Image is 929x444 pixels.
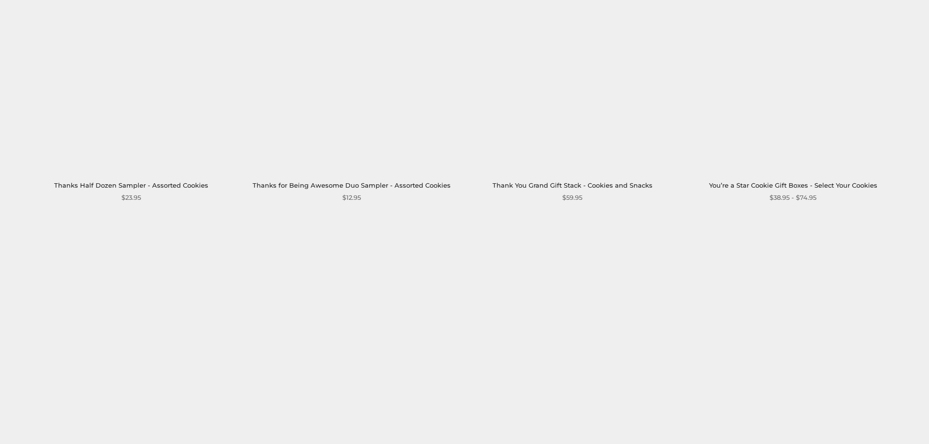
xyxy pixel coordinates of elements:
[121,193,141,203] span: $23.95
[470,227,675,433] a: Thanks for Being Awesome Cookie Gift Boxes - Assorted Cookies
[54,181,208,189] a: Thanks Half Dozen Sampler - Assorted Cookies
[253,181,451,189] a: Thanks for Being Awesome Duo Sampler - Assorted Cookies
[342,193,361,203] span: $12.95
[709,181,877,189] a: You’re a Star Cookie Gift Boxes - Select Your Cookies
[770,193,816,203] span: $38.95 - $74.95
[249,227,455,433] a: Thanks! Mini Cube Sampler - Assorted Mini Cookies
[8,407,101,436] iframe: Sign Up via Text for Offers
[562,193,582,203] span: $59.95
[690,227,896,433] a: Thank You VIP Gift Stack - Cookies and Snacks
[493,181,652,189] a: Thank You Grand Gift Stack - Cookies and Snacks
[28,227,234,433] a: You’re a Star Half Dozen Sampler - Assorted Cookies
